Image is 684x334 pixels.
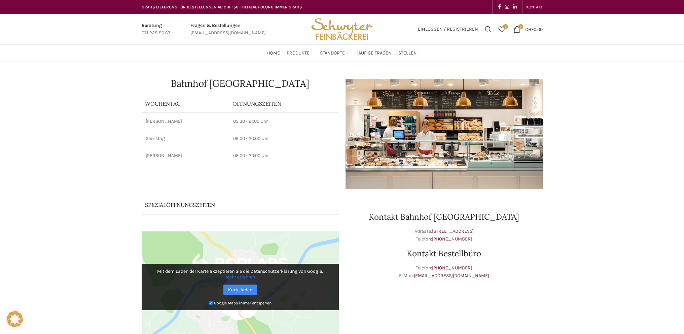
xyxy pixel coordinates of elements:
span: Produkte [287,50,310,57]
p: Telefon: E-Mail: [346,264,543,280]
p: 06:00 - 20:00 Uhr [233,135,335,142]
a: KONTAKT [526,0,543,14]
a: Suchen [481,23,495,36]
p: [PERSON_NAME] [146,118,225,125]
a: Home [267,46,280,60]
p: ÖFFNUNGSZEITEN [232,100,335,107]
input: Google Maps immer entsperren [209,301,213,305]
a: Häufige Fragen [355,46,392,60]
a: Mehr erfahren [225,274,255,280]
span: 0 [518,24,523,29]
a: Facebook social link [496,2,503,12]
div: Meine Wunschliste [495,23,508,36]
a: Infobox link [142,22,170,37]
p: Samstag [146,135,225,142]
p: Spezialöffnungszeiten [145,201,317,209]
p: 05:30 - 21:00 Uhr [233,118,335,125]
span: Standorte [320,50,345,57]
h2: Kontakt Bestellbüro [346,250,543,258]
a: Einloggen / Registrieren [415,23,481,36]
a: [STREET_ADDRESS] [432,228,474,234]
a: Produkte [287,46,313,60]
p: Adresse: Telefon: [346,228,543,243]
a: Instagram social link [503,2,511,12]
span: GRATIS LIEFERUNG FÜR BESTELLUNGEN AB CHF 150 - FILIALABHOLUNG IMMER GRATIS [142,5,302,9]
h2: Kontakt Bahnhof [GEOGRAPHIC_DATA] [346,213,543,221]
div: Secondary navigation [523,0,546,14]
p: 06:00 - 20:00 Uhr [233,152,335,159]
a: Stellen [398,46,417,60]
a: Linkedin social link [511,2,519,12]
a: [EMAIL_ADDRESS][DOMAIN_NAME] [414,273,489,279]
a: [PHONE_NUMBER] [432,236,472,242]
a: 0 [495,23,508,36]
a: Infobox link [190,22,266,37]
a: Standorte [320,46,349,60]
span: Einloggen / Registrieren [418,27,478,32]
p: Mit dem Laden der Karte akzeptieren Sie die Datenschutzerklärung von Google. [146,268,334,280]
span: Stellen [398,50,417,57]
bdi: 0.00 [525,26,543,32]
h1: Bahnhof [GEOGRAPHIC_DATA] [142,79,339,88]
a: Site logo [309,26,375,32]
span: Häufige Fragen [355,50,392,57]
a: 0 CHF0.00 [510,23,546,36]
span: KONTAKT [526,5,543,9]
p: Wochentag [145,100,226,107]
span: 0 [503,24,508,29]
small: Google Maps immer entsperren [214,301,272,305]
span: CHF [525,26,534,32]
img: Bäckerei Schwyter [309,14,375,44]
a: [PHONE_NUMBER] [432,265,472,271]
p: [PERSON_NAME] [146,152,225,159]
span: Home [267,50,280,57]
div: Main navigation [138,46,546,60]
a: Karte laden [223,285,257,295]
